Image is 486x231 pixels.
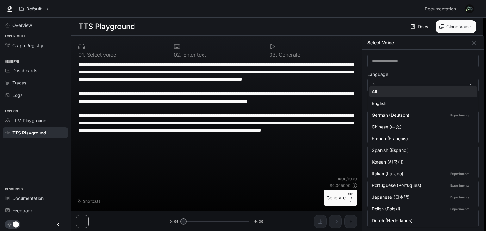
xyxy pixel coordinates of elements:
[372,135,472,142] div: French (Français)
[372,100,472,107] div: English
[372,170,472,177] div: Italian (Italiano)
[449,194,472,200] p: Experimental
[372,159,472,165] div: Korean (한국어)
[372,194,472,200] div: Japanese (日本語)
[372,182,472,189] div: Portuguese (Português)
[372,205,472,212] div: Polish (Polski)
[372,112,472,118] div: German (Deutsch)
[449,183,472,188] p: Experimental
[449,112,472,118] p: Experimental
[372,88,472,95] div: All
[372,147,472,153] div: Spanish (Español)
[372,217,472,224] div: Dutch (Nederlands)
[449,171,472,177] p: Experimental
[372,123,472,130] div: Chinese (中文)
[449,206,472,212] p: Experimental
